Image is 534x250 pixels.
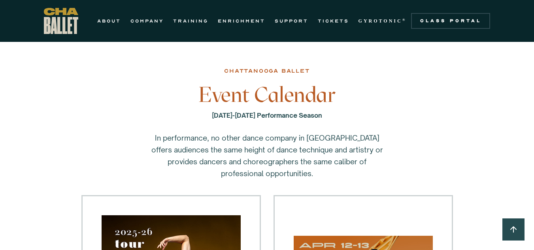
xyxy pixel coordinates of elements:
[212,111,322,119] strong: [DATE]-[DATE] Performance Season
[149,132,386,179] p: In performance, no other dance company in [GEOGRAPHIC_DATA] offers audiences the same height of d...
[359,18,402,24] strong: GYROTONIC
[359,16,407,26] a: GYROTONIC®
[402,18,407,22] sup: ®
[275,16,308,26] a: SUPPORT
[224,66,309,76] div: chattanooga ballet
[411,13,490,29] a: Class Portal
[130,16,164,26] a: COMPANY
[44,8,78,34] a: home
[318,16,349,26] a: TICKETS
[218,16,265,26] a: ENRICHMENT
[416,18,485,24] div: Class Portal
[173,16,208,26] a: TRAINING
[139,83,396,107] h3: Event Calendar
[97,16,121,26] a: ABOUT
